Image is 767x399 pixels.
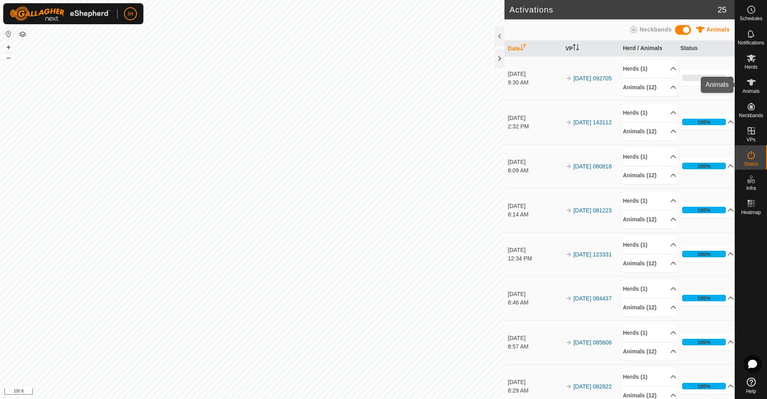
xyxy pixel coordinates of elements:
[682,207,726,213] div: 100%
[508,210,561,219] div: 8:14 AM
[128,10,133,18] span: IH
[508,78,561,87] div: 9:30 AM
[682,383,726,389] div: 100%
[504,41,562,57] th: Date
[623,78,677,97] p-accordion-header: Animals (12)
[574,339,612,346] a: [DATE] 085606
[623,192,677,210] p-accordion-header: Herds (1)
[623,122,677,141] p-accordion-header: Animals (12)
[574,207,612,214] a: [DATE] 081223
[565,163,572,170] img: arrow
[565,119,572,126] img: arrow
[508,122,561,131] div: 2:32 PM
[623,298,677,317] p-accordion-header: Animals (12)
[565,339,572,346] img: arrow
[746,186,756,191] span: Infra
[681,378,734,394] p-accordion-header: 100%
[565,251,572,258] img: arrow
[623,148,677,166] p-accordion-header: Herds (1)
[740,16,762,21] span: Schedules
[744,162,758,166] span: Status
[698,294,711,302] div: 100%
[682,251,726,257] div: 100%
[623,104,677,122] p-accordion-header: Herds (1)
[520,45,527,52] p-sorticon: Activate to sort
[744,65,757,69] span: Herds
[746,389,756,394] span: Help
[681,70,734,86] p-accordion-header: 0%
[565,207,572,214] img: arrow
[698,250,711,258] div: 100%
[18,29,27,39] button: Map Layers
[562,41,620,57] th: VP
[623,236,677,254] p-accordion-header: Herds (1)
[4,53,13,63] button: –
[508,114,561,122] div: [DATE]
[565,383,572,390] img: arrow
[677,41,735,57] th: Status
[508,386,561,395] div: 8:29 AM
[221,388,251,396] a: Privacy Policy
[574,119,612,126] a: [DATE] 143112
[682,339,726,345] div: 100%
[681,114,734,130] p-accordion-header: 100%
[735,374,767,397] a: Help
[565,75,572,82] img: arrow
[640,26,672,33] span: Neckbands
[682,295,726,301] div: 100%
[508,246,561,254] div: [DATE]
[623,166,677,185] p-accordion-header: Animals (12)
[706,26,730,33] span: Animals
[565,295,572,302] img: arrow
[698,382,711,390] div: 100%
[623,368,677,386] p-accordion-header: Herds (1)
[508,254,561,263] div: 12:34 PM
[682,75,726,81] div: 0%
[574,295,612,302] a: [DATE] 084437
[741,210,761,215] span: Heatmap
[682,119,726,125] div: 100%
[698,338,711,346] div: 100%
[623,324,677,342] p-accordion-header: Herds (1)
[574,163,612,170] a: [DATE] 080818
[620,41,677,57] th: Herd / Animals
[718,4,727,16] span: 25
[508,378,561,386] div: [DATE]
[508,298,561,307] div: 8:46 AM
[738,40,764,45] span: Notifications
[742,89,760,94] span: Animals
[508,70,561,78] div: [DATE]
[623,210,677,229] p-accordion-header: Animals (12)
[681,158,734,174] p-accordion-header: 100%
[508,158,561,166] div: [DATE]
[623,342,677,361] p-accordion-header: Animals (12)
[4,42,13,52] button: +
[623,254,677,273] p-accordion-header: Animals (12)
[681,290,734,306] p-accordion-header: 100%
[681,202,734,218] p-accordion-header: 100%
[574,75,612,82] a: [DATE] 092705
[573,45,579,52] p-sorticon: Activate to sort
[10,6,111,21] img: Gallagher Logo
[746,137,755,142] span: VPs
[698,162,711,170] div: 100%
[508,166,561,175] div: 8:09 AM
[508,202,561,210] div: [DATE]
[509,5,717,15] h2: Activations
[4,29,13,39] button: Reset Map
[698,206,711,214] div: 100%
[682,163,726,169] div: 100%
[698,118,711,126] div: 100%
[574,383,612,390] a: [DATE] 082822
[508,342,561,351] div: 8:57 AM
[574,251,612,258] a: [DATE] 123331
[739,113,763,118] span: Neckbands
[260,388,284,396] a: Contact Us
[681,334,734,350] p-accordion-header: 100%
[508,334,561,342] div: [DATE]
[623,280,677,298] p-accordion-header: Herds (1)
[623,60,677,78] p-accordion-header: Herds (1)
[681,246,734,262] p-accordion-header: 100%
[508,290,561,298] div: [DATE]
